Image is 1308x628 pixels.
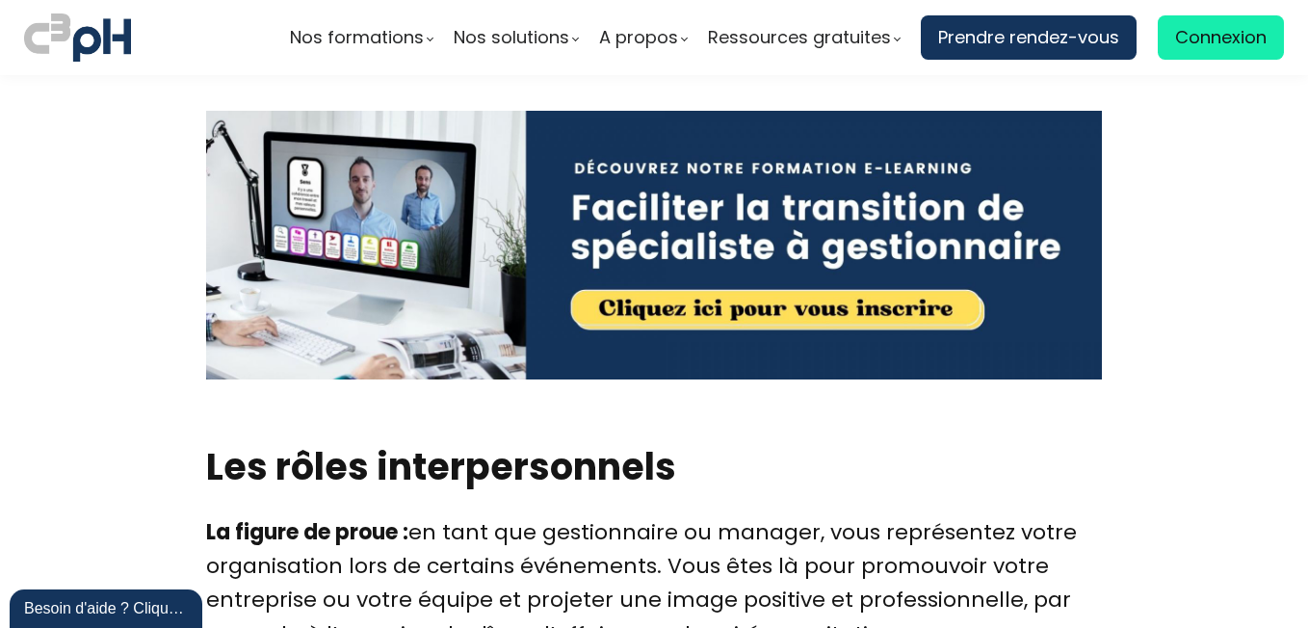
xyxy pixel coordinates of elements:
span: Nos formations [290,23,424,52]
h2: Les rôles interpersonnels [206,442,1102,491]
img: infographie technique pomodoro [206,111,1102,379]
span: Connexion [1175,23,1267,52]
span: Prendre rendez-vous [938,23,1119,52]
span: Nos solutions [454,23,569,52]
iframe: chat widget [10,586,206,628]
a: Prendre rendez-vous [921,15,1137,60]
span: Ressources gratuites [708,23,891,52]
a: Connexion [1158,15,1284,60]
span: A propos [599,23,678,52]
img: logo C3PH [24,10,131,65]
b: La figure de proue : [206,517,408,547]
